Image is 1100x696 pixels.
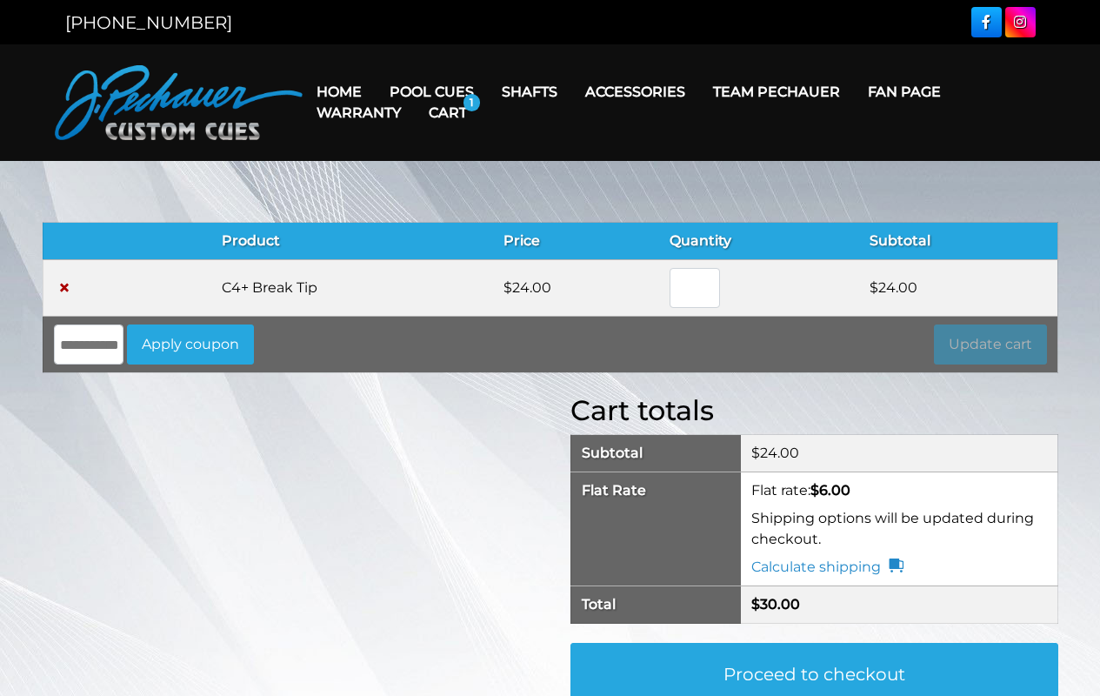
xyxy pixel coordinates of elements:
[65,12,232,33] a: [PHONE_NUMBER]
[503,279,512,296] span: $
[303,90,415,135] a: Warranty
[854,70,955,114] a: Fan Page
[810,482,819,499] span: $
[751,445,760,461] span: $
[751,508,1046,550] p: Shipping options will be updated during checkout.
[376,70,488,114] a: Pool Cues
[870,279,917,296] bdi: 24.00
[415,90,481,135] a: Cart
[55,65,303,140] img: Pechauer Custom Cues
[488,70,571,114] a: Shafts
[934,325,1047,365] button: Update cart
[127,325,254,365] button: Apply coupon
[303,70,376,114] a: Home
[810,482,850,499] bdi: 6.00
[571,70,699,114] a: Accessories
[493,223,659,260] th: Price
[751,445,799,461] bdi: 24.00
[751,596,760,612] span: $
[211,223,493,260] th: Product
[570,472,741,586] th: Flat Rate
[570,394,1058,427] h2: Cart totals
[659,223,859,260] th: Quantity
[870,279,878,296] span: $
[859,223,1057,260] th: Subtotal
[751,596,800,612] bdi: 30.00
[751,557,903,578] a: Calculate shipping
[570,586,741,624] th: Total
[699,70,854,114] a: Team Pechauer
[751,482,850,499] label: Flat rate:
[54,278,75,298] a: Remove C4+ Break Tip from cart
[503,279,551,296] bdi: 24.00
[570,435,741,472] th: Subtotal
[670,268,720,308] input: Product quantity
[211,260,493,317] td: C4+ Break Tip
